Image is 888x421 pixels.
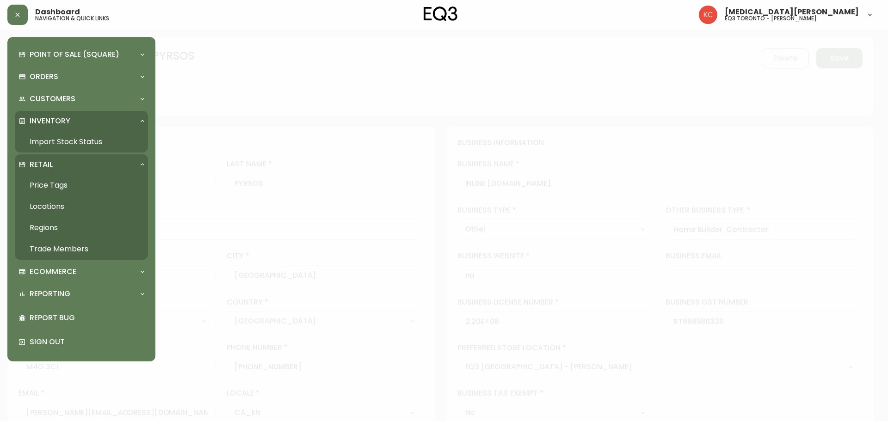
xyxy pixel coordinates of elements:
[15,306,148,330] div: Report Bug
[424,6,458,21] img: logo
[30,49,119,60] p: Point of Sale (Square)
[30,337,144,347] p: Sign Out
[15,175,148,196] a: Price Tags
[699,6,717,24] img: 6487344ffbf0e7f3b216948508909409
[15,330,148,354] div: Sign Out
[30,289,70,299] p: Reporting
[59,63,84,71] div: $8,371
[19,31,153,61] div: An iconic [PERSON_NAME] staple of mid-century design pairing soft leather and moulded wood. Authe...
[30,94,75,104] p: Customers
[19,14,153,31] div: Eames® Lounge Chair and Ottoman
[93,63,115,71] div: As shown
[15,238,148,260] a: Trade Members
[30,116,70,126] p: Inventory
[15,44,148,65] div: Point of Sale (Square)
[15,154,148,175] div: Retail
[15,217,148,238] a: Regions
[15,284,148,304] div: Reporting
[30,267,76,277] p: Ecommerce
[15,89,148,109] div: Customers
[35,16,109,21] h5: navigation & quick links
[15,196,148,217] a: Locations
[725,16,817,21] h5: eq3 toronto - [PERSON_NAME]
[30,72,58,82] p: Orders
[15,131,148,153] a: Import Stock Status
[15,262,148,282] div: Ecommerce
[43,63,54,71] div: From
[15,67,148,87] div: Orders
[119,60,153,71] input: price excluding $
[30,313,144,323] p: Report Bug
[35,8,80,16] span: Dashboard
[30,159,53,170] p: Retail
[15,111,148,131] div: Inventory
[725,8,859,16] span: [MEDICAL_DATA][PERSON_NAME]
